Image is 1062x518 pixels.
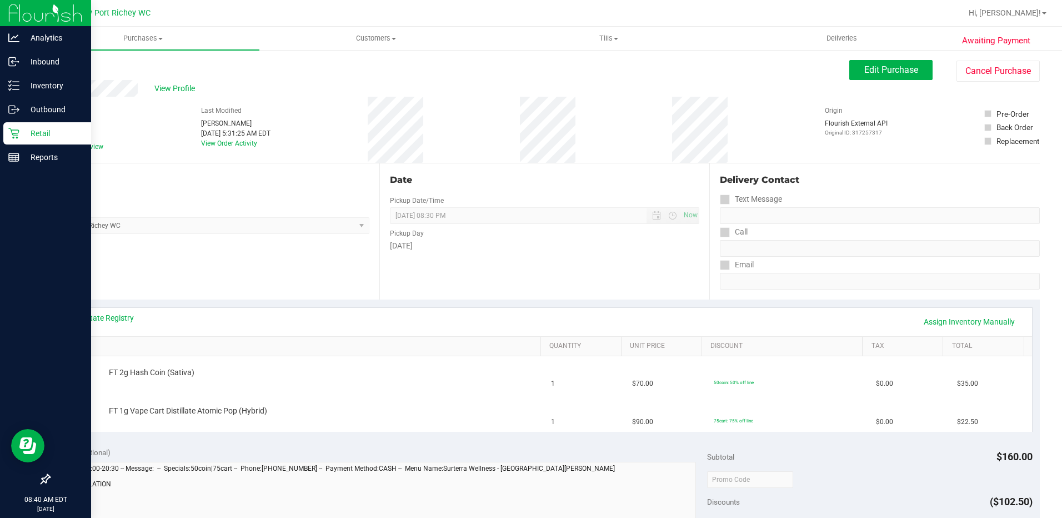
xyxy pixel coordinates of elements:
[8,128,19,139] inline-svg: Retail
[19,103,86,116] p: Outbound
[201,140,257,147] a: View Order Activity
[720,173,1040,187] div: Delivery Contact
[871,342,939,351] a: Tax
[19,55,86,68] p: Inbound
[720,240,1040,257] input: Format: (999) 999-9999
[996,108,1029,119] div: Pre-Order
[825,118,888,137] div: Flourish External API
[849,60,933,80] button: Edit Purchase
[8,56,19,67] inline-svg: Inbound
[19,127,86,140] p: Retail
[201,118,270,128] div: [PERSON_NAME]
[825,128,888,137] p: Original ID: 317257317
[8,104,19,115] inline-svg: Outbound
[957,378,978,389] span: $35.00
[109,406,267,416] span: FT 1g Vape Cart Distillate Atomic Pop (Hybrid)
[76,8,151,18] span: New Port Richey WC
[5,505,86,513] p: [DATE]
[49,173,369,187] div: Location
[8,32,19,43] inline-svg: Analytics
[825,106,843,116] label: Origin
[714,418,753,424] span: 75cart: 75% off line
[996,136,1039,147] div: Replacement
[549,342,617,351] a: Quantity
[19,79,86,92] p: Inventory
[720,207,1040,224] input: Format: (999) 999-9999
[109,367,194,378] span: FT 2g Hash Coin (Sativa)
[720,257,754,273] label: Email
[864,64,918,75] span: Edit Purchase
[551,417,555,427] span: 1
[67,312,134,323] a: View State Registry
[996,122,1033,133] div: Back Order
[493,33,725,43] span: Tills
[201,128,270,138] div: [DATE] 5:31:25 AM EDT
[707,471,793,488] input: Promo Code
[390,196,444,206] label: Pickup Date/Time
[390,240,700,252] div: [DATE]
[260,33,492,43] span: Customers
[956,61,1040,82] button: Cancel Purchase
[66,342,536,351] a: SKU
[8,152,19,163] inline-svg: Reports
[551,378,555,389] span: 1
[720,224,748,240] label: Call
[714,380,754,385] span: 50coin: 50% off line
[996,451,1033,462] span: $160.00
[5,495,86,505] p: 08:40 AM EDT
[630,342,697,351] a: Unit Price
[259,27,492,50] a: Customers
[916,312,1022,331] a: Assign Inventory Manually
[710,342,858,351] a: Discount
[27,27,259,50] a: Purchases
[990,496,1033,507] span: ($102.50)
[390,228,424,238] label: Pickup Day
[390,173,700,187] div: Date
[201,106,242,116] label: Last Modified
[876,417,893,427] span: $0.00
[632,417,653,427] span: $90.00
[19,151,86,164] p: Reports
[969,8,1041,17] span: Hi, [PERSON_NAME]!
[8,80,19,91] inline-svg: Inventory
[707,492,740,512] span: Discounts
[632,378,653,389] span: $70.00
[707,452,734,461] span: Subtotal
[725,27,958,50] a: Deliveries
[27,33,259,43] span: Purchases
[11,429,44,462] iframe: Resource center
[19,31,86,44] p: Analytics
[952,342,1019,351] a: Total
[154,83,199,94] span: View Profile
[493,27,725,50] a: Tills
[962,34,1030,47] span: Awaiting Payment
[811,33,872,43] span: Deliveries
[957,417,978,427] span: $22.50
[720,191,782,207] label: Text Message
[876,378,893,389] span: $0.00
